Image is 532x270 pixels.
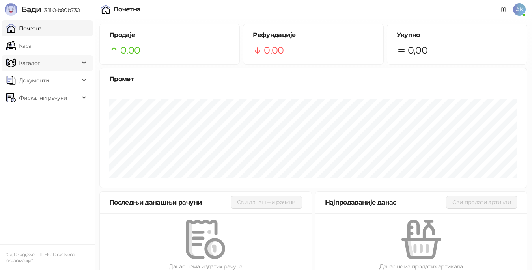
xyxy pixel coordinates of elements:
[6,38,31,54] a: Каса
[109,74,517,84] div: Промет
[408,43,427,58] span: 0,00
[513,3,526,16] span: AK
[21,5,41,14] span: Бади
[6,252,75,263] small: "Ja, Drugi, Svet - IT Eko Društvena organizacija"
[41,7,80,14] span: 3.11.0-b80b730
[5,3,17,16] img: Logo
[6,20,42,36] a: Почетна
[109,197,231,207] div: Последњи данашњи рачуни
[120,43,140,58] span: 0,00
[109,30,230,40] h5: Продаје
[19,90,67,106] span: Фискални рачуни
[19,73,49,88] span: Документи
[497,3,510,16] a: Документација
[446,196,517,209] button: Сви продати артикли
[325,197,446,207] div: Најпродаваније данас
[253,30,373,40] h5: Рефундације
[397,30,517,40] h5: Укупно
[231,196,302,209] button: Сви данашњи рачуни
[19,55,40,71] span: Каталог
[114,6,141,13] div: Почетна
[264,43,284,58] span: 0,00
